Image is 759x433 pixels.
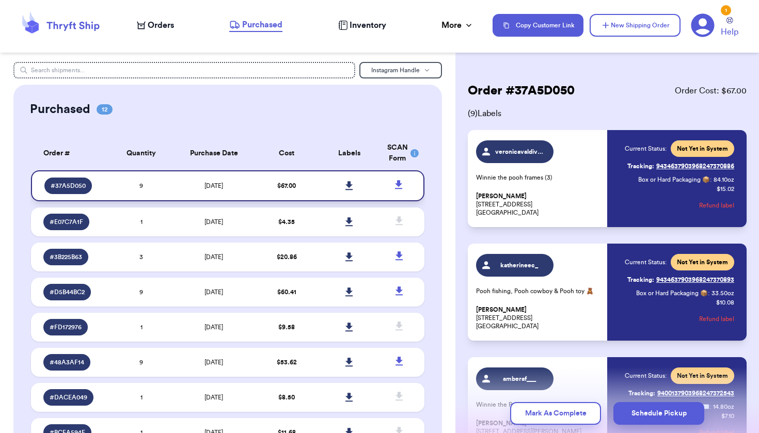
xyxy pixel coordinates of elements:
span: [DATE] [204,254,223,260]
span: Help [721,26,738,38]
span: Box or Hard Packaging 📦 [638,177,710,183]
span: Tracking: [627,162,654,170]
h2: Order # 37A5D050 [468,83,575,99]
button: Refund label [699,194,734,217]
span: 3 [139,254,143,260]
span: # D5B44BC2 [50,288,85,296]
span: ( 9 ) Labels [468,107,747,120]
p: Winnie the pooh frames (3) [476,173,601,182]
span: [PERSON_NAME] [476,306,527,314]
h2: Purchased [30,101,90,118]
p: Pooh fishing, Pooh cowboy & Pooh toy 🧸 [476,287,601,295]
th: Cost [255,136,318,170]
th: Quantity [110,136,173,170]
span: 33.50 oz [711,289,734,297]
span: 9 [139,359,143,365]
p: [STREET_ADDRESS] [GEOGRAPHIC_DATA] [476,192,601,217]
button: Mark As Complete [510,402,601,425]
span: 9 [139,183,143,189]
span: [DATE] [204,289,223,295]
span: $ 9.58 [278,324,295,330]
span: Orders [148,19,174,31]
span: # 48A3AF14 [50,358,84,366]
span: 1 [140,394,143,400]
th: Purchase Date [172,136,255,170]
span: veronicavaldiviaa [495,148,544,156]
div: SCAN Form [387,142,412,164]
span: katherineec_ [495,261,544,269]
span: Current Status: [625,372,667,380]
a: Help [721,17,738,38]
span: 12 [97,104,113,115]
button: New Shipping Order [590,14,681,37]
span: amberaf___ [495,375,544,383]
th: Order # [31,136,109,170]
span: Purchased [242,19,282,31]
span: [DATE] [204,219,223,225]
span: [DATE] [204,324,223,330]
span: 9 [139,289,143,295]
span: $ 20.86 [277,254,297,260]
p: $ 10.08 [716,298,734,307]
span: [PERSON_NAME] [476,193,527,200]
span: $ 8.50 [278,394,295,400]
span: 84.10 oz [714,175,734,184]
div: More [441,19,474,31]
a: 1 [691,13,715,37]
span: $ 53.62 [277,359,297,365]
span: # 3B225B63 [50,253,82,261]
p: [STREET_ADDRESS] [GEOGRAPHIC_DATA] [476,306,601,330]
a: Tracking:9434637903968247370893 [627,271,734,288]
button: Schedule Pickup [613,402,704,425]
span: $ 60.41 [277,289,296,295]
a: Purchased [229,19,282,32]
span: # DACEA049 [50,393,87,402]
span: Inventory [350,19,386,31]
span: [DATE] [204,183,223,189]
span: : [708,289,709,297]
th: Labels [318,136,381,170]
a: Orders [137,19,174,31]
a: Tracking:9434637903968247370886 [627,158,734,174]
button: Copy Customer Link [493,14,583,37]
button: Instagram Handle [359,62,442,78]
span: Tracking: [628,389,655,397]
span: Box or Hard Packaging 📦 [636,290,708,296]
span: Order Cost: $ 67.00 [675,85,747,97]
span: # E07C7A1F [50,218,83,226]
span: Instagram Handle [371,67,420,73]
input: Search shipments... [13,62,355,78]
span: Tracking: [627,276,654,284]
span: [DATE] [204,359,223,365]
span: 1 [140,219,143,225]
a: Tracking:9400137903968247372543 [628,385,734,402]
span: Not Yet in System [677,258,728,266]
span: # FD172976 [50,323,82,331]
span: : [710,175,711,184]
span: 1 [140,324,143,330]
a: Inventory [338,19,386,31]
span: [DATE] [204,394,223,400]
span: Not Yet in System [677,372,728,380]
span: $ 4.35 [278,219,295,225]
span: Current Status: [625,145,667,153]
span: # 37A5D050 [51,182,86,190]
div: 1 [721,5,731,15]
span: Current Status: [625,258,667,266]
p: $ 15.02 [717,185,734,193]
button: Refund label [699,308,734,330]
span: Not Yet in System [677,145,728,153]
span: $ 67.00 [277,183,296,189]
